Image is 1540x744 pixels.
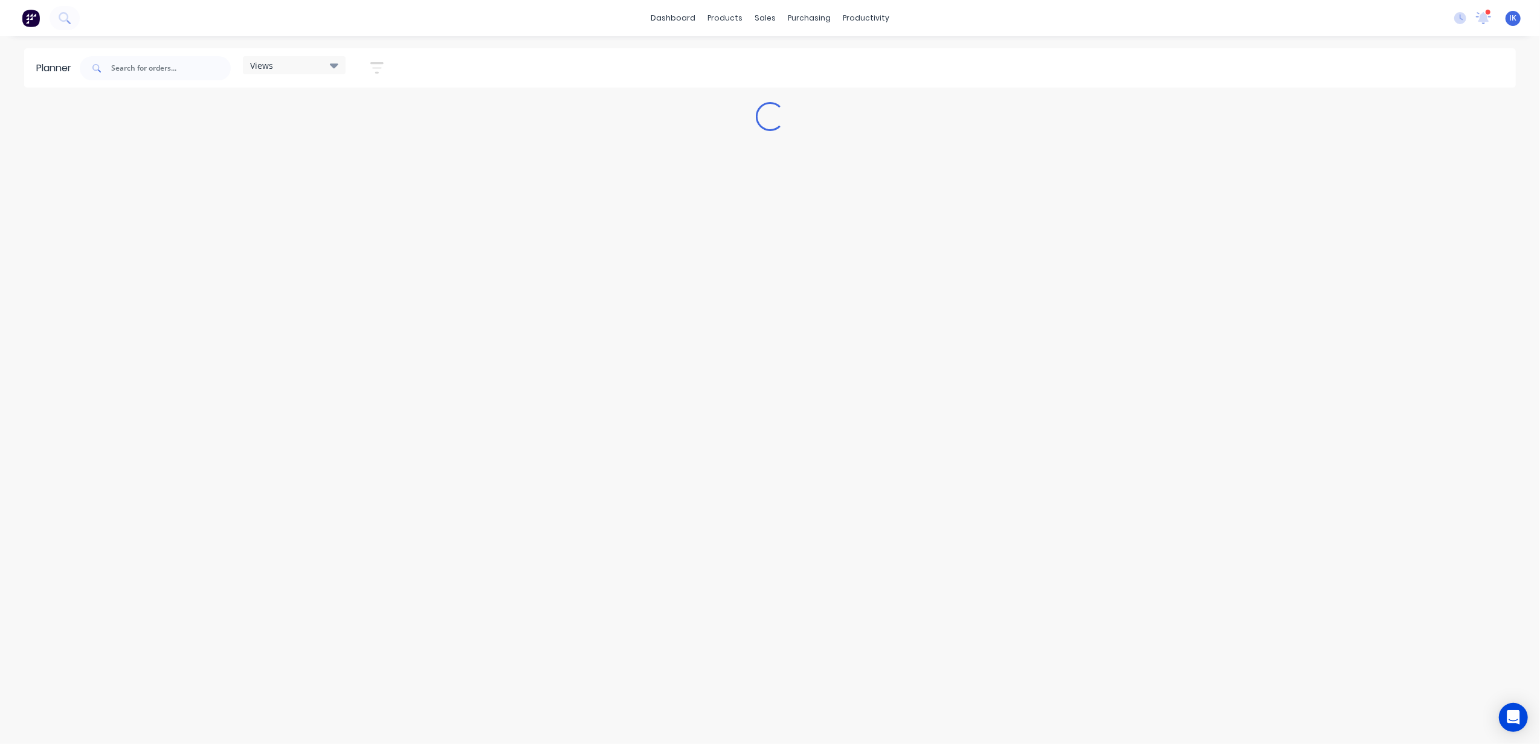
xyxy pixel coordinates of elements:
span: IK [1510,13,1517,24]
div: sales [749,9,782,27]
div: Planner [36,61,77,75]
div: products [701,9,749,27]
span: Views [250,59,273,72]
div: productivity [837,9,895,27]
img: Factory [22,9,40,27]
input: Search for orders... [111,56,231,80]
div: purchasing [782,9,837,27]
div: Open Intercom Messenger [1499,703,1528,732]
a: dashboard [645,9,701,27]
